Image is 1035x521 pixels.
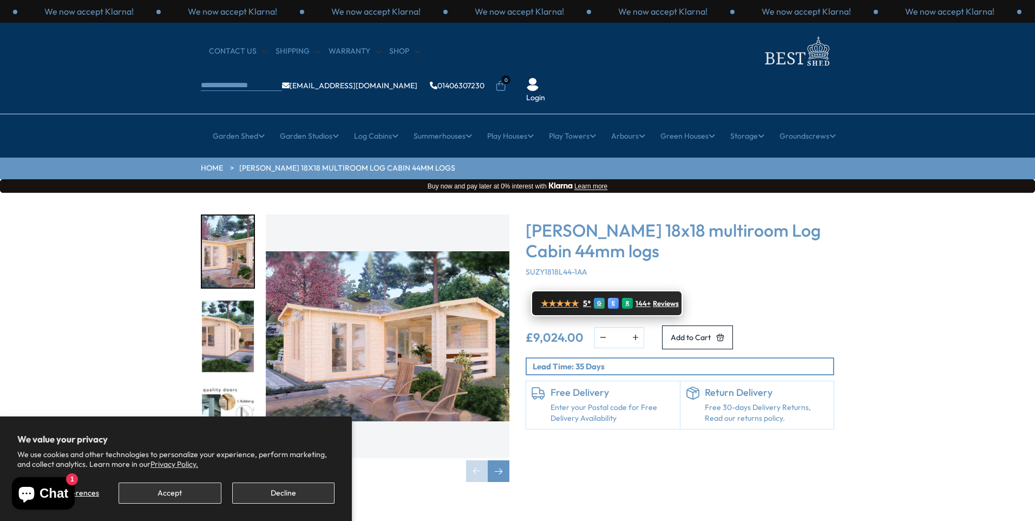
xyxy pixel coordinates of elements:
[671,334,711,341] span: Add to Cart
[150,459,198,469] a: Privacy Policy.
[531,290,683,316] a: ★★★★★ 5* G E R 144+ Reviews
[501,75,510,84] span: 0
[533,361,833,372] p: Lead Time: 35 Days
[389,46,420,57] a: Shop
[239,163,455,174] a: [PERSON_NAME] 18x18 multiroom Log Cabin 44mm logs
[430,82,484,89] a: 01406307230
[202,385,254,457] img: Premiumqualitydoors_3_f0c32a75-f7e9-4cfe-976d-db3d5c21df21_200x200.jpg
[662,325,733,349] button: Add to Cart
[526,78,539,91] img: User Icon
[526,220,834,262] h3: [PERSON_NAME] 18x18 multiroom Log Cabin 44mm logs
[618,5,708,17] p: We now accept Klarna!
[487,122,534,149] a: Play Houses
[622,298,633,309] div: R
[608,298,619,309] div: E
[549,122,596,149] a: Play Towers
[202,301,254,373] img: Suzy3_2x6-2_5S31896-2_64732b6d-1a30-4d9b-a8b3-4f3a95d206a5_200x200.jpg
[495,81,506,92] a: 0
[209,46,267,57] a: CONTACT US
[762,5,851,17] p: We now accept Klarna!
[282,82,417,89] a: [EMAIL_ADDRESS][DOMAIN_NAME]
[201,299,255,374] div: 2 / 7
[276,46,320,57] a: Shipping
[779,122,836,149] a: Groundscrews
[526,331,584,343] ins: £9,024.00
[526,93,545,103] a: Login
[161,5,304,17] div: 3 / 3
[232,483,335,504] button: Decline
[331,5,421,17] p: We now accept Klarna!
[329,46,381,57] a: Warranty
[188,5,277,17] p: We now accept Klarna!
[44,5,134,17] p: We now accept Klarna!
[119,483,221,504] button: Accept
[488,460,509,482] div: Next slide
[475,5,564,17] p: We now accept Klarna!
[660,122,715,149] a: Green Houses
[466,460,488,482] div: Previous slide
[354,122,398,149] a: Log Cabins
[878,5,1021,17] div: 2 / 3
[636,299,651,308] span: 144+
[526,267,587,277] span: SUZY1818L44-1AA
[551,387,674,399] h6: Free Delivery
[905,5,994,17] p: We now accept Klarna!
[448,5,591,17] div: 2 / 3
[653,299,679,308] span: Reviews
[594,298,605,309] div: G
[280,122,339,149] a: Garden Studios
[705,387,829,399] h6: Return Delivery
[213,122,265,149] a: Garden Shed
[735,5,878,17] div: 1 / 3
[541,298,579,309] span: ★★★★★
[266,214,509,482] div: 1 / 7
[17,450,335,469] p: We use cookies and other technologies to personalize your experience, perform marketing, and coll...
[705,402,829,424] p: Free 30-days Delivery Returns, Read our returns policy.
[17,5,161,17] div: 2 / 3
[551,402,674,424] a: Enter your Postal code for Free Delivery Availability
[17,434,335,445] h2: We value your privacy
[201,384,255,458] div: 3 / 7
[758,34,834,69] img: logo
[591,5,735,17] div: 3 / 3
[202,216,254,288] img: Suzy3_2x6-2_5S31896-1_f0f3b787-e36b-4efa-959a-148785adcb0b_200x200.jpg
[9,477,78,512] inbox-online-store-chat: Shopify online store chat
[730,122,764,149] a: Storage
[414,122,472,149] a: Summerhouses
[201,214,255,289] div: 1 / 7
[304,5,448,17] div: 1 / 3
[266,214,509,458] img: Shire Suzy 18x18 multiroom Log Cabin 44mm logs - Best Shed
[201,163,223,174] a: HOME
[611,122,645,149] a: Arbours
